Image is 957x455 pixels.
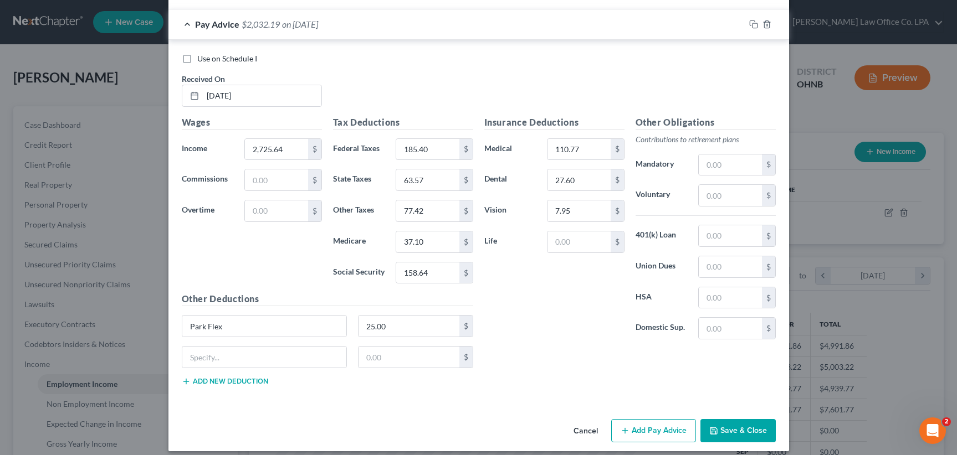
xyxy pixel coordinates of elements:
input: 0.00 [396,231,459,252]
button: Add Pay Advice [611,419,696,442]
div: $ [611,200,624,221]
input: 0.00 [699,185,761,206]
input: 0.00 [396,200,459,221]
input: 0.00 [396,139,459,160]
label: Voluntary [630,184,693,206]
span: Income [182,143,207,153]
span: 2 [942,417,951,426]
label: Medicare [327,231,391,253]
p: Contributions to retirement plans [636,134,776,145]
div: $ [308,169,321,190]
span: Pay Advice [195,19,239,29]
div: $ [611,231,624,252]
input: 0.00 [699,225,761,246]
input: 0.00 [699,256,761,277]
input: Specify... [182,316,347,337]
div: $ [308,139,321,160]
input: Specify... [182,347,347,368]
button: Save & Close [700,419,776,442]
div: $ [459,262,473,283]
label: State Taxes [327,169,391,191]
label: Mandatory [630,154,693,176]
label: 401(k) Loan [630,225,693,247]
label: Life [479,231,542,253]
label: Overtime [176,200,239,222]
div: $ [459,231,473,252]
label: Dental [479,169,542,191]
label: Other Taxes [327,200,391,222]
div: $ [308,200,321,221]
label: HSA [630,287,693,309]
label: Vision [479,200,542,222]
label: Medical [479,138,542,161]
h5: Insurance Deductions [484,116,625,130]
div: $ [611,139,624,160]
label: Commissions [176,169,239,191]
div: $ [459,139,473,160]
label: Union Dues [630,256,693,278]
iframe: Intercom live chat [919,417,946,444]
input: 0.00 [245,200,308,221]
input: 0.00 [699,287,761,308]
div: $ [459,200,473,221]
input: 0.00 [245,139,308,160]
div: $ [459,169,473,190]
div: $ [762,154,775,175]
input: MM/DD/YYYY [203,85,321,106]
h5: Other Deductions [182,292,473,306]
input: 0.00 [547,139,610,160]
div: $ [459,347,473,368]
h5: Tax Deductions [333,116,473,130]
div: $ [762,256,775,277]
input: 0.00 [547,231,610,252]
span: Received On [182,74,225,84]
div: $ [611,169,624,190]
div: $ [762,185,775,206]
input: 0.00 [547,200,610,221]
div: $ [762,287,775,308]
input: 0.00 [547,169,610,190]
input: 0.00 [699,154,761,175]
input: 0.00 [699,318,761,339]
label: Social Security [327,262,391,284]
span: $2,032.19 [242,19,280,29]
h5: Wages [182,116,322,130]
label: Federal Taxes [327,138,391,161]
button: Cancel [565,420,607,442]
input: 0.00 [359,347,459,368]
h5: Other Obligations [636,116,776,130]
input: 0.00 [359,316,459,337]
div: $ [762,318,775,339]
span: on [DATE] [282,19,318,29]
button: Add new deduction [182,377,268,386]
input: 0.00 [245,169,308,190]
div: $ [762,225,775,246]
input: 0.00 [396,262,459,283]
span: Use on Schedule I [197,54,257,63]
input: 0.00 [396,169,459,190]
div: $ [459,316,473,337]
label: Domestic Sup. [630,317,693,339]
